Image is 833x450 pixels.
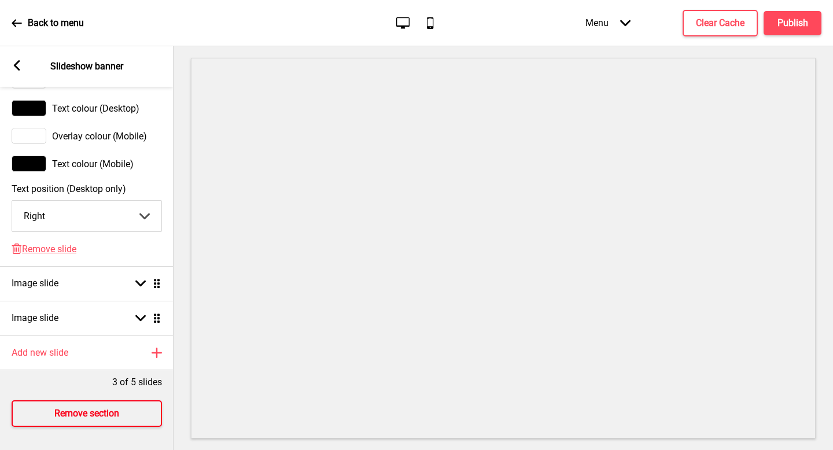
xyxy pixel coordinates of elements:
[12,100,162,116] div: Text colour (Desktop)
[12,277,58,290] h4: Image slide
[683,10,758,36] button: Clear Cache
[574,6,642,40] div: Menu
[12,156,162,172] div: Text colour (Mobile)
[22,244,76,254] span: Remove slide
[12,312,58,324] h4: Image slide
[696,17,744,29] h4: Clear Cache
[52,131,147,142] span: Overlay colour (Mobile)
[112,376,162,389] p: 3 of 5 slides
[54,407,119,420] h4: Remove section
[12,400,162,427] button: Remove section
[12,8,84,39] a: Back to menu
[12,128,162,144] div: Overlay colour (Mobile)
[12,183,162,194] label: Text position (Desktop only)
[764,11,821,35] button: Publish
[12,346,68,359] h4: Add new slide
[52,158,134,169] span: Text colour (Mobile)
[777,17,808,29] h4: Publish
[52,103,139,114] span: Text colour (Desktop)
[50,60,123,73] p: Slideshow banner
[28,17,84,29] p: Back to menu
